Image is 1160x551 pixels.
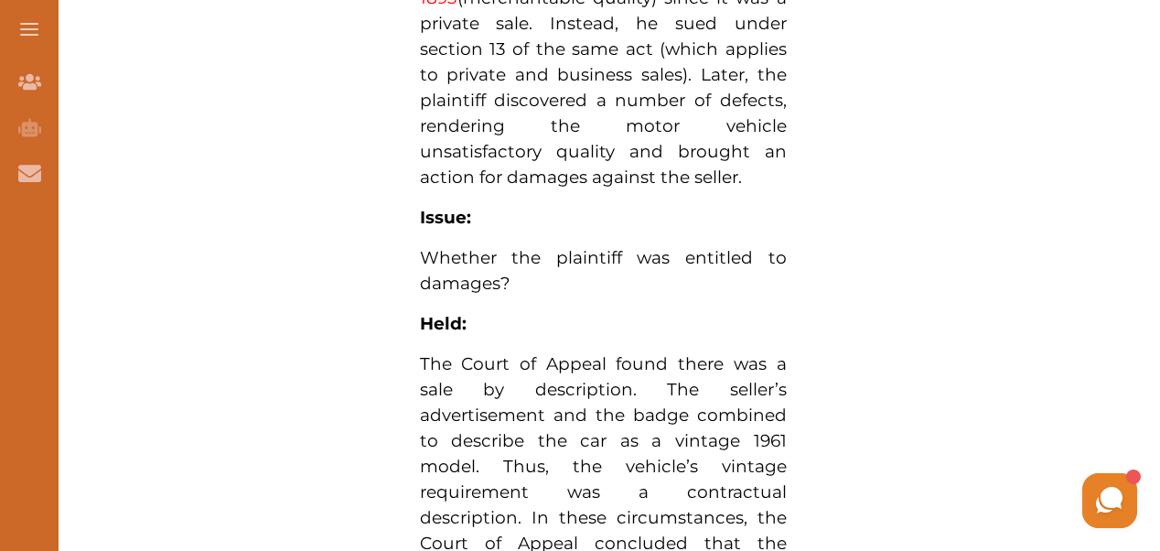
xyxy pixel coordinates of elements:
[420,247,787,294] span: Whether the plaintiff was entitled to damages?
[420,313,467,334] strong: Held:
[420,207,471,228] strong: Issue:
[721,469,1142,533] iframe: HelpCrunch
